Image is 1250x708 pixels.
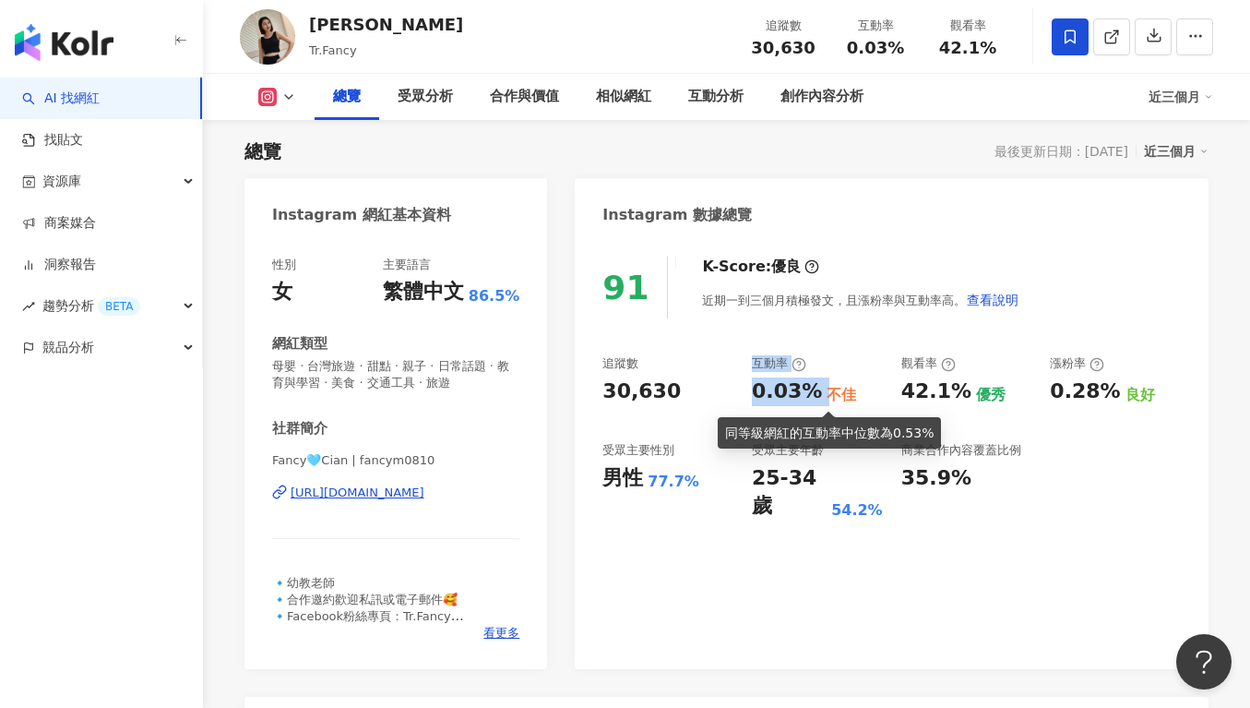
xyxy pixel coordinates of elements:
img: KOL Avatar [240,9,295,65]
a: 找貼文 [22,131,83,150]
button: 查看說明 [966,282,1019,318]
span: 看更多 [483,625,519,642]
div: 近期一到三個月積極發文，且漲粉率與互動率高。 [702,282,1019,318]
div: 商業合作內容覆蓋比例 [901,442,1021,459]
div: 觀看率 [901,355,956,372]
div: 0.28% [1050,378,1120,406]
div: 優秀 [976,385,1006,405]
a: 洞察報告 [22,256,96,274]
div: 良好 [1125,385,1155,405]
span: 資源庫 [42,161,81,202]
div: 35.9% [901,464,971,493]
div: 社群簡介 [272,419,327,438]
div: 觀看率 [933,17,1003,35]
div: 25-34 歲 [752,464,827,522]
span: 86.5% [469,286,520,306]
div: 相似網紅 [596,86,651,108]
div: 繁體中文 [383,278,464,306]
span: rise [22,300,35,313]
div: 追蹤數 [748,17,818,35]
div: 近三個月 [1149,82,1213,112]
div: 不佳 [827,385,856,405]
div: Instagram 網紅基本資料 [272,205,451,225]
div: 合作與價值 [490,86,559,108]
div: 漲粉率 [1050,355,1104,372]
div: 受眾主要性別 [602,442,674,459]
a: [URL][DOMAIN_NAME] [272,485,519,501]
div: 最後更新日期：[DATE] [994,144,1128,159]
span: 🔹幼教老師 🔹合作邀約歡迎私訊或電子郵件🥰 🔹Facebook粉絲專頁：Tr.Fancy 🔹分享日常、保養、美妝、美食、旅遊、住宿、穿搭、好物、母嬰、親子、育兒、電影#fancy🎞🎥 [272,576,503,674]
div: 優良 [771,257,801,277]
span: Fancy🩵Cian | fancym0810 [272,452,519,469]
span: 0.03% [847,39,904,57]
div: 77.7% [648,472,699,492]
span: 30,630 [751,38,815,57]
img: logo [15,24,113,61]
div: 0.03% [752,378,822,406]
span: 母嬰 · 台灣旅遊 · 甜點 · 親子 · 日常話題 · 教育與學習 · 美食 · 交通工具 · 旅遊 [272,358,519,391]
div: 91 [602,269,649,306]
div: Instagram 數據總覽 [602,205,752,225]
div: 同等級網紅的互動率中位數為 [725,423,934,443]
div: [URL][DOMAIN_NAME] [291,485,424,501]
div: 互動率 [840,17,911,35]
a: 商案媒合 [22,214,96,233]
div: 總覽 [333,86,361,108]
span: 趨勢分析 [42,285,140,327]
iframe: Help Scout Beacon - Open [1176,634,1232,690]
span: 42.1% [939,39,996,57]
div: 總覽 [244,138,281,164]
div: 創作內容分析 [780,86,863,108]
div: 性別 [272,257,296,273]
div: K-Score : [702,257,819,277]
span: Tr.Fancy [309,43,357,57]
div: 受眾分析 [398,86,453,108]
div: 女 [272,278,292,306]
a: searchAI 找網紅 [22,90,100,108]
div: 受眾主要年齡 [752,442,824,459]
div: 42.1% [901,378,971,406]
div: 網紅類型 [272,334,327,354]
div: [PERSON_NAME] [309,13,463,36]
span: 競品分析 [42,327,94,368]
span: 0.53% [893,426,934,440]
div: 互動分析 [688,86,744,108]
div: 54.2% [831,500,883,521]
div: 互動率 [752,355,806,372]
div: BETA [98,297,140,316]
span: 查看說明 [967,293,1018,307]
div: 追蹤數 [602,355,638,372]
div: 主要語言 [383,257,431,273]
div: 30,630 [602,378,681,406]
div: 近三個月 [1144,139,1208,163]
div: 男性 [602,464,643,493]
